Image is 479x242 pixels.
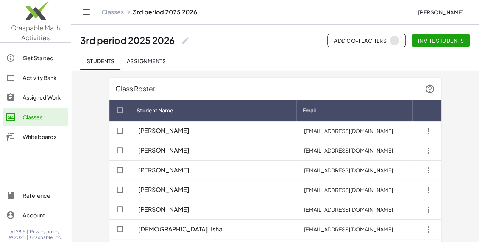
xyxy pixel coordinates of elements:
[86,58,114,64] span: Students
[101,8,124,16] a: Classes
[138,147,189,155] span: [PERSON_NAME]
[11,23,60,42] span: Graspable Math Activities
[30,229,62,235] a: Privacy policy
[9,234,25,240] span: © 2025
[303,106,316,114] span: Email
[303,127,395,134] span: [EMAIL_ADDRESS][DOMAIN_NAME]
[3,49,68,67] a: Get Started
[80,34,175,46] div: 3rd period 2025 2026
[3,186,68,205] a: Reference
[23,53,65,62] div: Get Started
[23,211,65,220] div: Account
[23,132,65,141] div: Whiteboards
[138,186,189,194] span: [PERSON_NAME]
[138,225,222,233] span: [DEMOGRAPHIC_DATA], Isha
[27,229,28,235] span: |
[3,69,68,87] a: Activity Bank
[126,58,166,64] span: Assignments
[137,106,173,114] span: Student Name
[303,147,395,154] span: [EMAIL_ADDRESS][DOMAIN_NAME]
[303,226,395,233] span: [EMAIL_ADDRESS][DOMAIN_NAME]
[23,112,65,122] div: Classes
[23,191,65,200] div: Reference
[3,206,68,224] a: Account
[303,206,395,213] span: [EMAIL_ADDRESS][DOMAIN_NAME]
[418,37,464,44] span: Invite students
[327,34,406,47] button: Add Co-Teachers1
[27,234,28,240] span: |
[3,88,68,106] a: Assigned Work
[138,206,189,214] span: [PERSON_NAME]
[303,167,395,173] span: [EMAIL_ADDRESS][DOMAIN_NAME]
[418,9,464,16] span: [PERSON_NAME]
[138,166,189,174] span: [PERSON_NAME]
[3,128,68,146] a: Whiteboards
[393,38,395,44] div: 1
[23,93,65,102] div: Assigned Work
[23,73,65,82] div: Activity Bank
[109,78,441,100] div: Class Roster
[11,229,25,235] span: v1.28.5
[412,34,470,47] button: Invite students
[30,234,62,240] span: Graspable, Inc.
[412,5,470,19] button: [PERSON_NAME]
[3,108,68,126] a: Classes
[138,127,189,135] span: [PERSON_NAME]
[334,36,399,45] span: Add Co-Teachers
[80,6,92,18] button: Toggle navigation
[303,186,395,193] span: [EMAIL_ADDRESS][DOMAIN_NAME]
